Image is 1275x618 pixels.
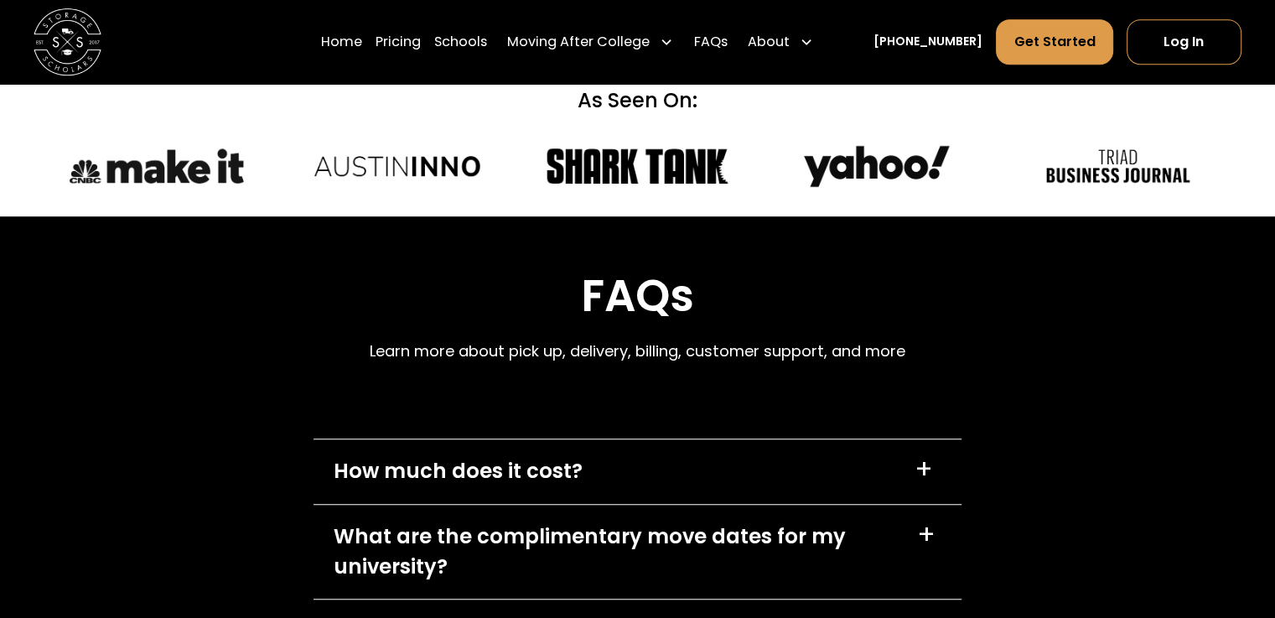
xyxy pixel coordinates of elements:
[915,456,933,483] div: +
[434,18,487,65] a: Schools
[64,143,250,190] img: CNBC Make It logo.
[376,18,421,65] a: Pricing
[334,456,583,486] div: How much does it cost?
[334,522,897,583] div: What are the complimentary move dates for my university?
[748,32,790,52] div: About
[370,340,905,362] p: Learn more about pick up, delivery, billing, customer support, and more
[1127,19,1241,65] a: Log In
[507,32,650,52] div: Moving After College
[34,8,101,76] img: Storage Scholars main logo
[693,18,727,65] a: FAQs
[370,270,905,323] h2: FAQs
[741,18,820,65] div: About
[64,86,1211,116] div: As Seen On:
[917,522,936,548] div: +
[873,34,982,51] a: [PHONE_NUMBER]
[996,19,1112,65] a: Get Started
[321,18,362,65] a: Home
[500,18,680,65] div: Moving After College
[34,8,101,76] a: home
